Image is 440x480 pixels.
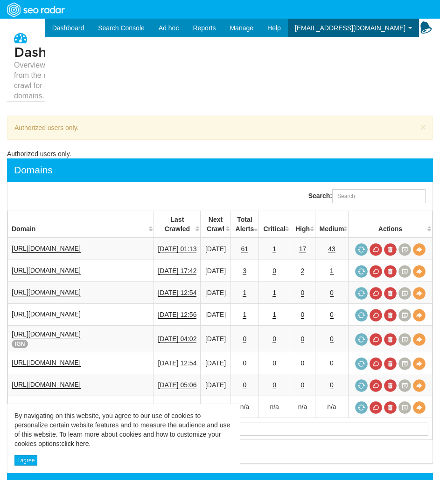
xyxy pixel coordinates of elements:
[14,31,27,44] i: 
[384,333,397,346] a: Delete most recent audit
[413,309,426,322] a: View Domain Overview
[272,289,276,297] a: 1
[370,265,382,278] a: Cancel in-progress audit
[355,243,368,256] a: Request a crawl
[384,265,397,278] a: Delete most recent audit
[12,288,81,296] a: [URL][DOMAIN_NAME]
[201,238,230,260] td: [DATE]
[14,455,37,466] button: I agree
[301,359,305,367] a: 0
[158,335,196,343] a: [DATE] 04:02
[3,1,68,18] img: SEORadar
[370,243,382,256] a: Cancel in-progress audit
[12,403,150,411] a: [URL][DOMAIN_NAME] (Fetched-vs-Rendered)
[45,19,91,37] a: Dashboard
[413,287,426,300] a: View Domain Overview
[301,311,305,319] a: 0
[14,45,85,61] span: Dashboard
[186,19,223,37] a: Reports
[330,359,334,367] a: 0
[14,163,53,177] div: Domains
[420,122,426,132] button: ×
[12,330,81,338] a: [URL][DOMAIN_NAME]
[267,24,281,32] span: Help
[398,401,411,414] a: Crawl History
[370,333,382,346] a: Cancel in-progress audit
[355,309,368,322] a: Request a crawl
[272,311,276,319] a: 1
[12,381,81,389] a: [URL][DOMAIN_NAME]
[201,374,230,396] td: [DATE]
[7,116,433,140] div: Authorized users only.
[308,189,426,203] label: Search:
[201,352,230,374] td: [DATE]
[158,245,196,253] a: [DATE] 01:13
[299,245,307,253] a: 17
[201,325,230,352] td: [DATE]
[315,211,348,238] th: Medium: activate to sort column descending
[330,311,334,319] a: 0
[295,24,405,32] span: [EMAIL_ADDRESS][DOMAIN_NAME]
[398,309,411,322] a: Crawl History
[158,381,196,389] a: [DATE] 05:06
[154,211,201,238] th: Last Crawled: activate to sort column descending
[201,396,230,418] td: [DATE]
[315,396,348,418] td: n/a
[243,381,246,389] a: 0
[355,265,368,278] a: Request a crawl
[243,289,246,297] a: 1
[14,411,233,448] div: By navigating on this website, you agree to our use of cookies to personalize certain website fea...
[12,267,81,274] a: [URL][DOMAIN_NAME]
[355,379,368,392] a: Request a crawl
[201,281,230,303] td: [DATE]
[230,396,259,418] td: n/a
[272,245,276,253] a: 1
[413,401,426,414] a: View Domain Overview
[243,311,246,319] a: 1
[260,19,288,37] a: Help
[328,245,335,253] a: 43
[384,379,397,392] a: Delete most recent audit
[12,245,81,253] a: [URL][DOMAIN_NAME]
[413,265,426,278] a: View Domain Overview
[301,267,305,275] a: 2
[332,189,426,203] input: Search:
[330,267,334,275] a: 1
[290,396,315,418] td: n/a
[201,260,230,281] td: [DATE]
[158,359,196,367] a: [DATE] 12:54
[398,265,411,278] a: Crawl History
[355,333,368,346] a: Request a crawl
[370,401,382,414] a: Cancel in-progress audit
[413,333,426,346] a: View Domain Overview
[413,357,426,370] a: View Domain Overview
[384,401,397,414] a: Delete most recent audit
[301,381,305,389] a: 0
[370,357,382,370] a: Cancel in-progress audit
[384,309,397,322] a: Delete most recent audit
[272,381,276,389] a: 0
[243,335,246,343] a: 0
[413,379,426,392] a: View Domain Overview
[158,267,196,275] a: [DATE] 17:42
[384,243,397,256] a: Delete most recent audit
[398,379,411,392] a: Crawl History
[158,289,196,297] a: [DATE] 12:54
[413,243,426,256] a: View Domain Overview
[12,340,28,348] span: IGN
[259,211,290,238] th: Critical: activate to sort column descending
[223,19,260,37] a: Manage
[355,401,368,414] a: Request a crawl
[61,440,89,447] a: click here
[330,335,334,343] a: 0
[154,396,201,418] td: Never
[398,243,411,256] a: Crawl History
[91,19,152,37] a: Search Console
[230,211,259,238] th: Total Alerts: activate to sort column ascending
[272,267,276,275] a: 0
[398,357,411,370] a: Crawl History
[243,267,246,275] a: 3
[272,359,276,367] a: 0
[201,211,230,238] th: Next Crawl: activate to sort column descending
[12,359,81,367] a: [URL][DOMAIN_NAME]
